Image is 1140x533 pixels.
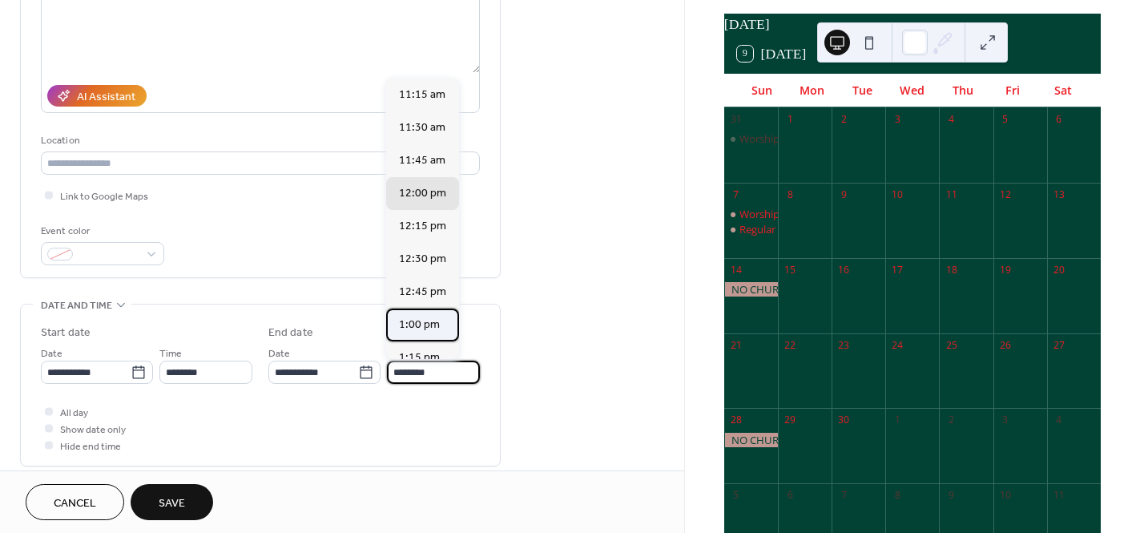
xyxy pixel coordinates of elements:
[891,263,904,277] div: 17
[26,484,124,520] button: Cancel
[837,489,851,503] div: 7
[268,345,290,362] span: Date
[945,489,958,503] div: 9
[60,422,126,438] span: Show date only
[1052,414,1065,427] div: 4
[739,222,823,236] div: Regular Corp Mtg
[988,74,1038,107] div: Fri
[837,188,851,201] div: 9
[731,42,812,66] button: 9[DATE]
[41,345,62,362] span: Date
[729,414,743,427] div: 28
[729,489,743,503] div: 5
[159,495,185,512] span: Save
[837,263,851,277] div: 16
[724,282,778,297] div: NO CHURCH SERVICE TODAY
[47,85,147,107] button: AI Assistant
[837,74,888,107] div: Tue
[787,74,837,107] div: Mon
[783,338,797,352] div: 22
[737,74,788,107] div: Sun
[891,414,904,427] div: 1
[41,223,161,240] div: Event color
[399,152,445,169] span: 11:45 am
[60,438,121,455] span: Hide end time
[783,489,797,503] div: 6
[60,405,88,422] span: All day
[729,188,743,201] div: 7
[739,131,858,146] div: Worship Service @ 11am
[888,74,938,107] div: Wed
[399,185,446,202] span: 12:00 pm
[54,495,96,512] span: Cancel
[729,338,743,352] div: 21
[41,297,112,314] span: Date and time
[1052,489,1065,503] div: 11
[1052,338,1065,352] div: 27
[41,132,477,149] div: Location
[724,207,778,221] div: Worship Service @ 11am
[159,345,182,362] span: Time
[998,263,1012,277] div: 19
[945,188,958,201] div: 11
[945,338,958,352] div: 25
[724,222,778,236] div: Regular Corp Mtg
[729,263,743,277] div: 14
[399,349,440,366] span: 1:15 pm
[1052,263,1065,277] div: 20
[399,284,446,301] span: 12:45 pm
[891,338,904,352] div: 24
[945,414,958,427] div: 2
[1037,74,1088,107] div: Sat
[837,112,851,126] div: 2
[724,14,1101,34] div: [DATE]
[891,188,904,201] div: 10
[998,489,1012,503] div: 10
[945,112,958,126] div: 4
[1052,112,1065,126] div: 6
[998,414,1012,427] div: 3
[837,414,851,427] div: 30
[783,112,797,126] div: 1
[60,188,148,205] span: Link to Google Maps
[131,484,213,520] button: Save
[998,188,1012,201] div: 12
[41,325,91,341] div: Start date
[998,338,1012,352] div: 26
[783,188,797,201] div: 8
[739,207,858,221] div: Worship Service @ 11am
[783,263,797,277] div: 15
[998,112,1012,126] div: 5
[891,112,904,126] div: 3
[268,325,313,341] div: End date
[399,251,446,268] span: 12:30 pm
[399,317,440,333] span: 1:00 pm
[77,89,135,106] div: AI Assistant
[945,263,958,277] div: 18
[724,131,778,146] div: Worship Service @ 11am
[1052,188,1065,201] div: 13
[937,74,988,107] div: Thu
[891,489,904,503] div: 8
[399,119,445,136] span: 11:30 am
[837,338,851,352] div: 23
[724,433,778,447] div: NO CHURCH SERVICE TODAY
[783,414,797,427] div: 29
[729,112,743,126] div: 31
[399,218,446,235] span: 12:15 pm
[399,87,445,103] span: 11:15 am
